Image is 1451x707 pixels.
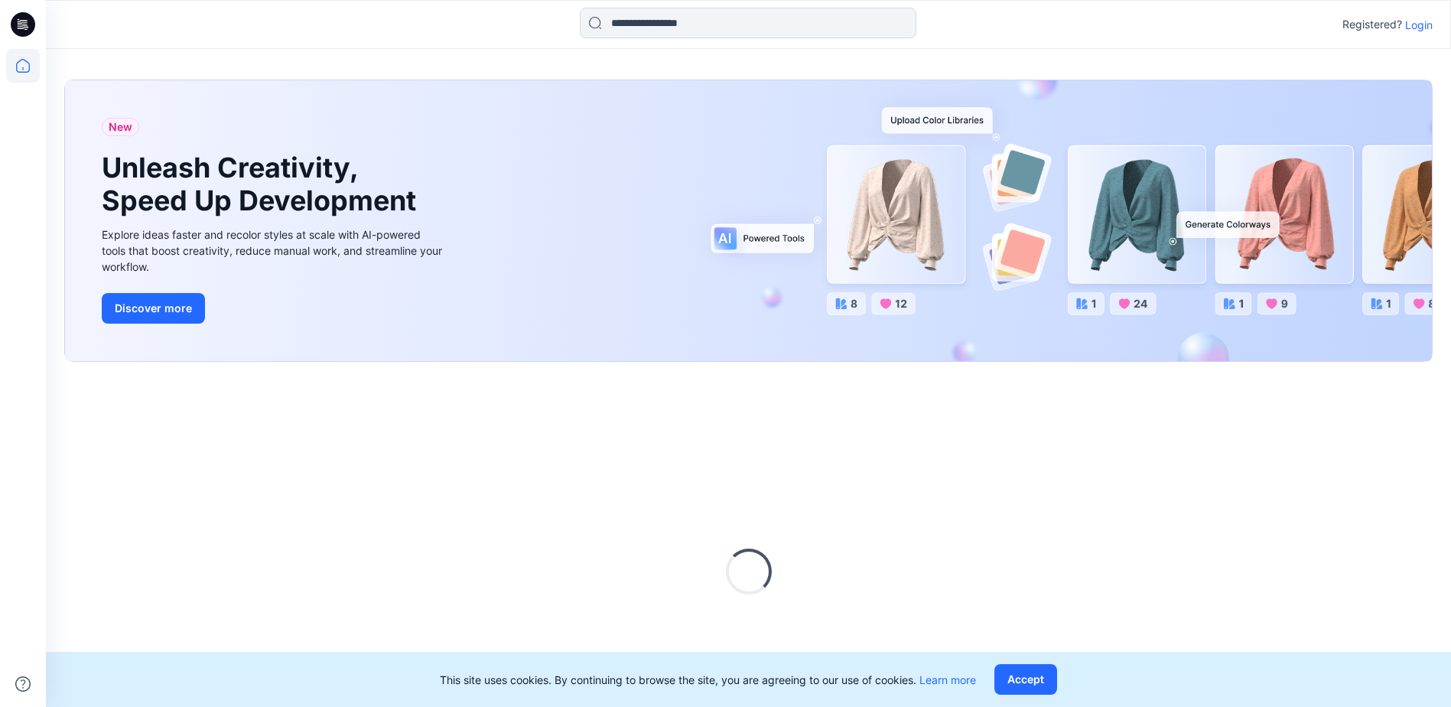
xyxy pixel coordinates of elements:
p: Login [1405,17,1433,33]
p: This site uses cookies. By continuing to browse the site, you are agreeing to our use of cookies. [440,672,976,688]
a: Learn more [919,673,976,686]
span: New [109,118,132,136]
button: Accept [994,664,1057,695]
div: Explore ideas faster and recolor styles at scale with AI-powered tools that boost creativity, red... [102,226,446,275]
button: Discover more [102,293,205,324]
h1: Unleash Creativity, Speed Up Development [102,151,423,217]
a: Discover more [102,293,446,324]
p: Registered? [1342,15,1402,34]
